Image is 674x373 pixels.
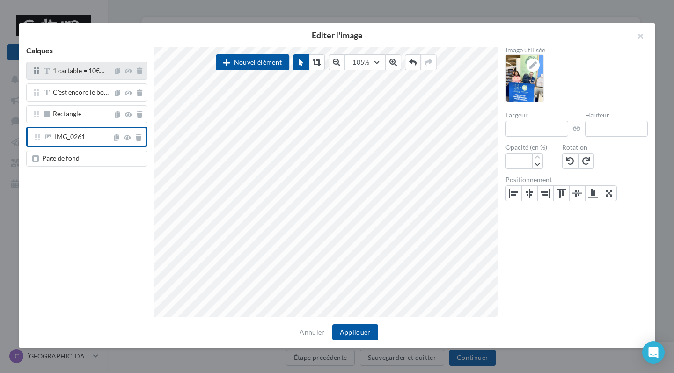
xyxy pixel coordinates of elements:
button: Nouvel élément [216,54,289,70]
label: Rotation [562,144,594,151]
img: Image utilisée [506,55,543,102]
div: Calques [19,47,154,62]
h2: Editer l'image [34,31,640,39]
div: Open Intercom Messenger [642,341,665,364]
button: Annuler [296,327,328,338]
button: Appliquer [332,324,378,340]
label: Opacité (en %) [505,144,547,151]
label: Image utilisée [505,47,648,53]
span: C'est encore le bon moment pour changer de cartable ! [53,88,109,96]
span: IMG_0261 [55,132,85,140]
span: Page de fond [42,154,80,162]
label: Positionnement [505,176,648,183]
span: Rectangle [53,110,81,117]
label: Hauteur [585,112,648,118]
button: 105% [344,54,385,70]
label: Largeur [505,112,568,118]
span: 1 cartable = 10€ en bon d'achat jusqu'au 14/09 [53,66,104,74]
